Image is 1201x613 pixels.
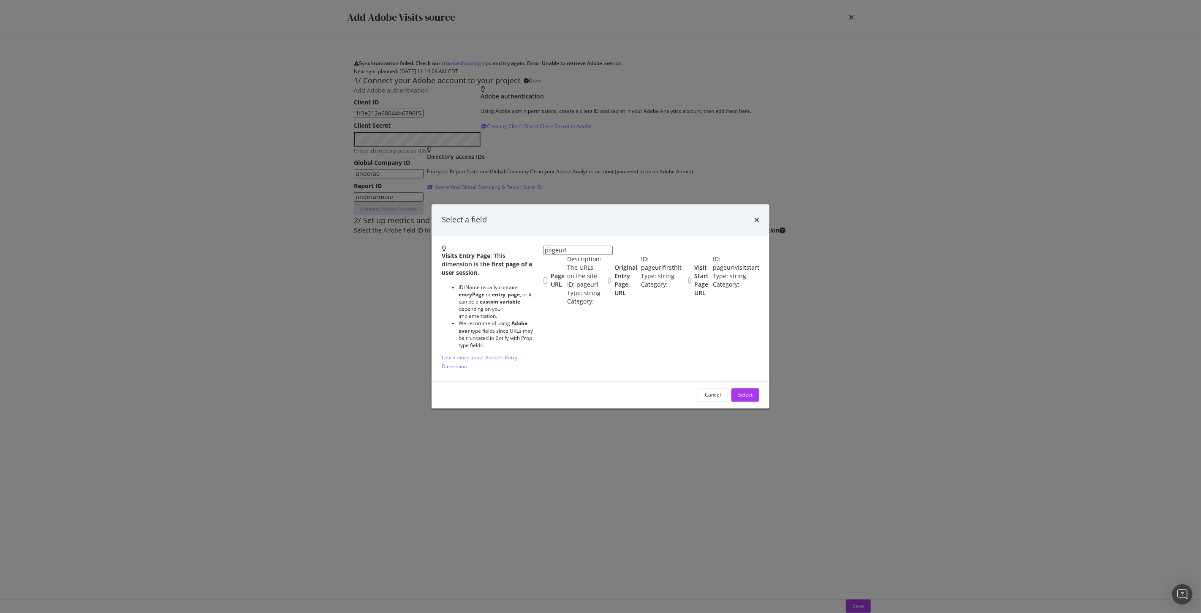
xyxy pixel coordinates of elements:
span: Type: [713,272,728,280]
span: entry_page [492,291,520,298]
div: modal [432,205,769,409]
span: Adobe evar [459,320,527,334]
span: pageurlvisitstart [713,263,759,271]
span: entryPage [459,291,484,298]
span: ID: [713,255,720,263]
span: Visits Entry Page [442,252,490,260]
div: Open Intercom Messenger [1172,584,1193,605]
span: Category: [641,280,668,288]
span: pageurlfirsthit [641,263,682,271]
div: times [754,215,759,226]
div: We recommend using type fields since URLs may be truncated in Botify with Prop type fields. [459,320,536,349]
div: ID/Name usually contains or , or it can be a depending on your implementation. [459,284,536,320]
div: Select a field [442,215,487,226]
button: Cancel [698,388,728,402]
span: Visit Start Page URL [694,263,709,297]
span: custom variable [480,298,520,306]
div: Select [738,391,753,399]
div: string [641,272,682,280]
div: string [567,289,601,297]
span: Description: [567,255,601,263]
span: Page URL [551,272,565,288]
span: The URLs on the site. [567,263,599,280]
button: Select [731,388,759,402]
input: Search [543,246,613,255]
div: Visit Start Page URL [688,255,713,306]
span: ID: [567,280,575,288]
div: string [713,272,759,280]
span: Original Entry Page URL [614,263,637,297]
span: Type: [641,272,656,280]
div: Original Entry Page URL [608,255,641,306]
div: Page URL [543,255,567,306]
a: Learn more about Adobe’s Entry Dimension [442,353,536,371]
span: pageurl [576,280,598,288]
span: first page of a user session [442,260,532,276]
span: ID: [641,255,649,263]
div: : This dimension is the . [442,252,536,277]
span: Type: [567,289,582,297]
span: Category: [713,280,739,288]
span: Category: [567,297,594,305]
div: Cancel [705,391,721,399]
